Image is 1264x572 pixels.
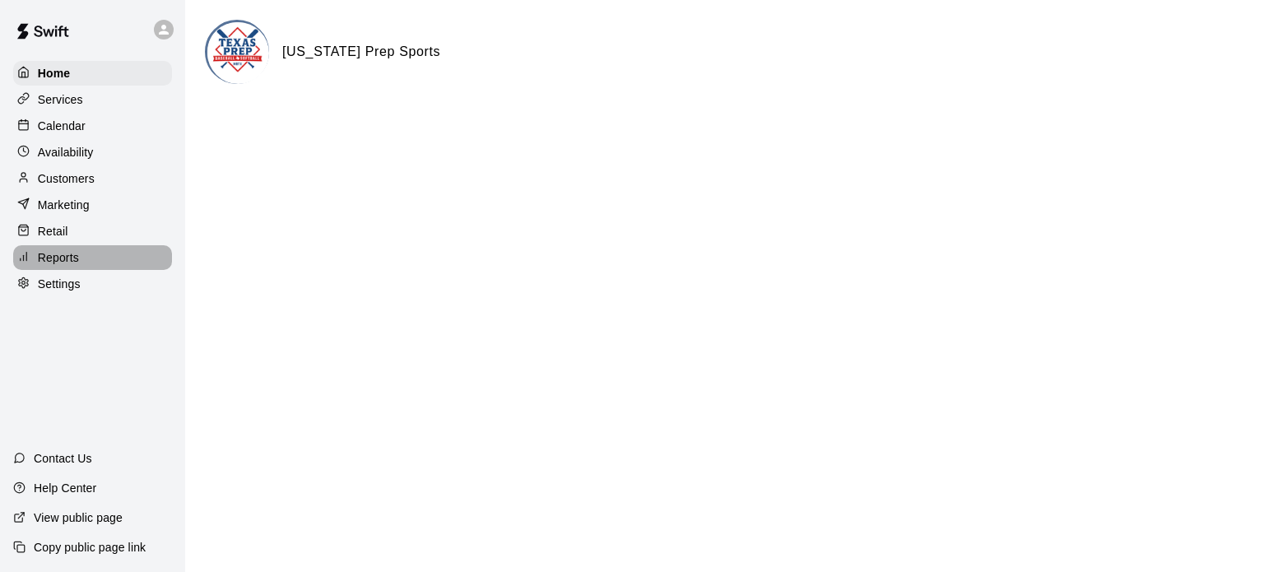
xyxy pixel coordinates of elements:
[34,539,146,556] p: Copy public page link
[13,114,172,138] a: Calendar
[38,223,68,239] p: Retail
[38,170,95,187] p: Customers
[34,509,123,526] p: View public page
[13,166,172,191] a: Customers
[13,272,172,296] a: Settings
[282,41,440,63] h6: [US_STATE] Prep Sports
[13,140,172,165] a: Availability
[13,245,172,270] a: Reports
[34,450,92,467] p: Contact Us
[13,87,172,112] a: Services
[38,91,83,108] p: Services
[13,61,172,86] a: Home
[207,22,269,84] img: Texas Prep Sports logo
[38,249,79,266] p: Reports
[38,65,71,81] p: Home
[38,118,86,134] p: Calendar
[34,480,96,496] p: Help Center
[13,193,172,217] a: Marketing
[38,144,94,160] p: Availability
[38,276,81,292] p: Settings
[38,197,90,213] p: Marketing
[13,219,172,244] a: Retail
